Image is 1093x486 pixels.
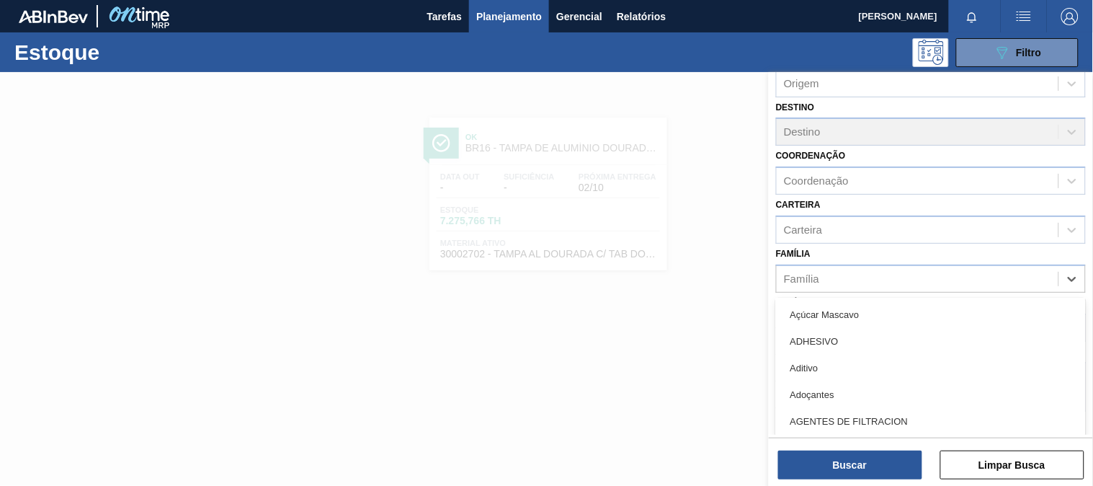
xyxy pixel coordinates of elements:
label: Coordenação [776,151,846,161]
div: Açúcar Mascavo [776,301,1086,328]
button: Notificações [949,6,995,27]
span: Filtro [1017,47,1042,58]
div: Carteira [784,224,822,236]
img: Logout [1061,8,1079,25]
span: Planejamento [476,8,542,25]
span: Tarefas [427,8,462,25]
label: Família Rotulada [776,298,861,308]
label: Família [776,249,811,259]
div: Coordenação [784,175,849,187]
label: Carteira [776,200,821,210]
label: Destino [776,102,814,112]
span: Gerencial [556,8,602,25]
button: Filtro [956,38,1079,67]
div: Air Bag [776,435,1086,461]
h1: Estoque [14,44,221,61]
div: AGENTES DE FILTRACION [776,408,1086,435]
div: Origem [784,77,819,89]
img: TNhmsLtSVTkK8tSr43FrP2fwEKptu5GPRR3wAAAABJRU5ErkJggg== [19,10,88,23]
div: Aditivo [776,355,1086,381]
div: Família [784,273,819,285]
span: Relatórios [617,8,666,25]
div: Pogramando: nenhum usuário selecionado [913,38,949,67]
div: Adoçantes [776,381,1086,408]
div: ADHESIVO [776,328,1086,355]
img: userActions [1015,8,1032,25]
